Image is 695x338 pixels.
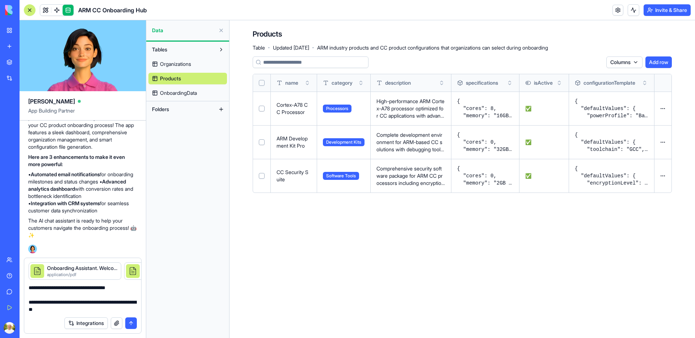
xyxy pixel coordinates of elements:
span: specifications [466,79,498,86]
img: ACg8ocLOIEoAmjm4heWCeE7lsfoDcp5jJihZlmFmn9yyd1nm-K_6I6A=s96-c [4,322,15,334]
button: Tables [148,44,215,55]
span: ✅ [525,139,531,145]
span: name [285,79,298,86]
button: Toggle sort [556,79,563,86]
span: App Building Partner [28,107,137,120]
button: Columns [606,56,643,68]
span: Products [160,75,181,82]
span: ARM industry products and CC product configurations that organizations can select during onboarding [317,44,548,51]
pre: { "cores": 0, "memory": "32GB DDR4", "frequency": "Variable", "interfaces": [ "JTAG", "SWD", "UAR... [457,131,513,153]
span: Organizations [160,60,191,68]
a: Products [148,73,227,84]
strong: Automated email notifications [31,171,100,177]
span: ✅ [525,105,531,111]
strong: Integration with CRM systems [31,200,100,206]
button: Invite & Share [644,4,691,16]
p: High-performance ARM Cortex-A78 processor optimized for CC applications with advanced power manag... [376,98,445,119]
span: Table [253,44,265,51]
img: logo [5,5,50,15]
span: category [332,79,353,86]
span: OnboardingData [160,89,197,97]
span: Development Kits [323,138,365,146]
button: Open menu [657,136,669,148]
span: configurationTemplate [584,79,635,86]
p: ARM Development Kit Pro [277,135,311,149]
button: Select all [259,80,265,86]
button: Open menu [657,103,669,114]
pre: { "defaultValues": { "powerProfile": "Balanced", "securityLevel": "Standard" }, "optionalFields":... [575,98,648,119]
span: Folders [152,106,169,113]
div: application/pdf [47,272,118,278]
button: Select row [259,139,265,145]
span: Tables [152,46,167,53]
strong: Here are 3 enhancements to make it even more powerful: [28,154,125,167]
span: Data [152,27,215,34]
span: · [268,42,270,54]
pre: { "defaultValues": { "encryptionLevel": "AES-256", "authenticationMethod": "PKI" }, "optionalFiel... [575,165,648,187]
button: Toggle sort [304,79,311,86]
button: Select row [259,173,265,179]
p: The AI chat assistant is ready to help your customers navigate the onboarding process! 🤖✨ [28,217,137,239]
p: Comprehensive security software package for ARM CC processors including encryption and authentica... [376,165,445,187]
p: Cortex-A78 CC Processor [277,101,311,116]
p: • for onboarding milestones and status changes • with conversion rates and bottleneck identificat... [28,171,137,214]
span: · [312,42,314,54]
span: [PERSON_NAME] [28,97,75,106]
button: Toggle sort [506,79,513,86]
span: isActive [534,79,553,86]
span: ARM CC Onboarding Hub [78,6,147,14]
p: CC Security Suite [277,169,311,183]
pre: { "cores": 8, "memory": "16GB LPDDR5", "frequency": "3.0 GHz", "interfaces": [ "PCIe 4.0", "USB 3... [457,98,513,119]
span: ✅ [525,173,531,179]
span: Updated [DATE] [273,44,309,51]
button: Select row [259,106,265,111]
button: Toggle sort [641,79,648,86]
pre: { "defaultValues": { "toolchain": "GCC", "debugInterface": "JTAG" }, "optionalFields": [ "customB... [575,131,648,153]
p: Your professional customer onboarding platform is now live and ready to streamline your CC produc... [28,107,137,151]
a: OnboardingData [148,87,227,99]
button: Toggle sort [357,79,365,86]
button: Folders [148,103,215,115]
p: Complete development environment for ARM-based CC solutions with debugging tools and reference de... [376,131,445,153]
button: Open menu [657,170,669,182]
button: Integrations [64,317,108,329]
button: Add row [645,56,672,68]
span: description [385,79,411,86]
a: Organizations [148,58,227,70]
pre: { "cores": 0, "memory": "2GB Storage", "frequency": "N/A", "interfaces": [ "API", "SDK" ], "archi... [457,165,513,187]
img: Ella_00000_wcx2te.png [28,245,37,253]
span: Software Tools [323,172,359,180]
h4: Products [253,29,282,39]
button: Toggle sort [438,79,445,86]
div: Onboarding Assistant. Welcome.pdf [47,265,118,272]
span: Processors [323,105,351,113]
